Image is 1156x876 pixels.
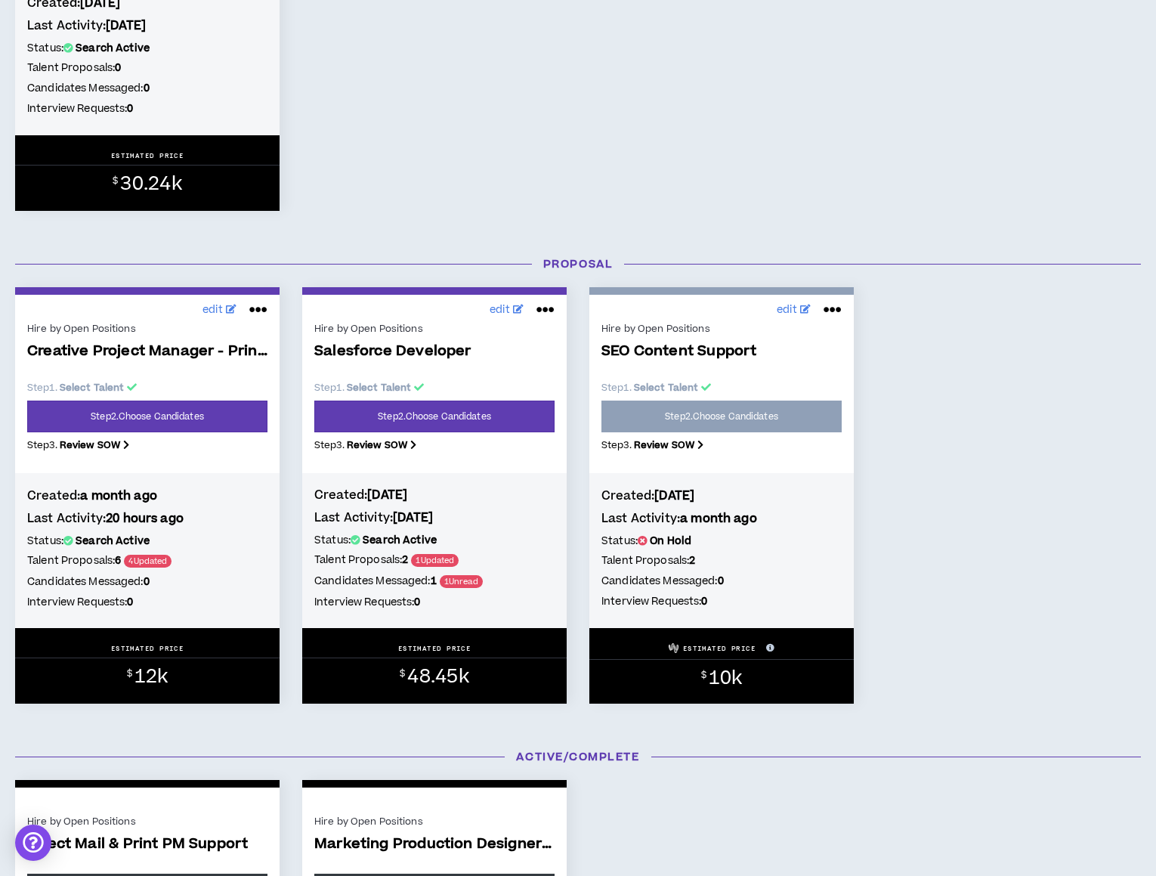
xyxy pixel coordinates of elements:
h4: Created: [314,487,555,503]
span: Direct Mail & Print PM Support [27,836,267,853]
b: 0 [701,594,707,609]
div: Hire by Open Positions [601,322,842,336]
span: SEO Content Support [601,343,842,361]
b: 0 [144,574,150,590]
h5: Interview Requests: [601,593,842,610]
b: [DATE] [654,488,694,504]
span: 12k [134,664,168,690]
h5: Candidates Messaged: [601,573,842,590]
p: ESTIMATED PRICE [398,644,471,653]
b: 0 [718,574,724,589]
h4: Created: [601,488,842,504]
b: Review SOW [634,438,694,452]
b: Search Active [363,533,437,548]
b: [DATE] [367,487,407,503]
a: edit [199,299,240,322]
p: ESTIMATED PRICE [111,151,184,160]
p: Step 1 . [314,381,555,395]
div: Hire by Open Positions [314,815,555,828]
sup: $ [113,175,118,187]
p: Step 1 . [601,381,842,395]
h5: Interview Requests: [27,101,267,117]
p: Step 3 . [601,438,842,452]
h5: Candidates Messaged: [27,80,267,97]
h5: Talent Proposals: [314,552,555,569]
b: Search Active [76,534,150,549]
b: Select Talent [347,381,412,395]
sup: $ [701,669,706,682]
p: Step 3 . [314,438,555,452]
b: Review SOW [347,438,407,452]
h4: Last Activity: [314,509,555,526]
div: Open Intercom Messenger [15,825,51,861]
b: Review SOW [60,438,120,452]
a: edit [486,299,527,322]
b: 1 [431,574,437,589]
span: 4 Updated [124,555,172,568]
p: ESTIMATED PRICE [111,644,184,653]
h5: Status: [601,533,842,549]
img: Wripple [669,643,678,653]
sup: $ [127,667,132,680]
b: 0 [115,60,121,76]
h5: Interview Requests: [314,594,555,611]
b: a month ago [80,488,157,504]
b: 6 [115,553,121,568]
h3: Proposal [4,256,1152,272]
h4: Last Activity: [27,17,267,34]
h5: Talent Proposals: [601,553,842,569]
b: On Hold [650,534,691,549]
b: 2 [689,553,695,568]
p: Step 3 . [27,438,267,452]
b: [DATE] [393,509,433,526]
h5: Candidates Messaged: [314,573,555,590]
b: Search Active [76,41,150,56]
b: 2 [402,553,408,568]
span: edit [490,302,510,318]
h5: Talent Proposals: [27,553,267,570]
span: Salesforce Developer [314,343,555,361]
div: Hire by Open Positions [27,322,267,336]
h4: Created: [27,488,267,504]
sup: $ [400,667,405,680]
h4: Last Activity: [27,510,267,527]
h5: Status: [27,533,267,549]
b: 0 [127,101,133,116]
span: Marketing Production Designer (Contract, Part-... [314,836,555,853]
span: 1 Unread [440,575,483,588]
a: Step2.Choose Candidates [27,401,267,432]
span: 1 Updated [411,554,459,567]
h3: Active/Complete [4,749,1152,765]
h5: Status: [314,532,555,549]
span: 48.45k [407,664,468,690]
b: Select Talent [60,381,125,395]
h5: Candidates Messaged: [27,574,267,590]
span: 30.24k [120,171,181,197]
p: ESTIMATED PRICE [683,644,756,653]
div: Hire by Open Positions [27,815,267,828]
h5: Status: [27,40,267,57]
b: 0 [127,595,133,610]
a: Step2.Choose Candidates [314,401,555,432]
h4: Last Activity: [601,510,842,527]
span: edit [202,302,223,318]
div: Hire by Open Positions [314,322,555,336]
h5: Interview Requests: [27,594,267,611]
b: 0 [144,81,150,96]
h5: Talent Proposals: [27,60,267,76]
b: a month ago [680,510,757,527]
a: edit [773,299,814,322]
span: edit [777,302,797,318]
span: Creative Project Manager - Print & DM Experience [27,343,267,361]
b: Select Talent [634,381,699,395]
b: 20 hours ago [106,510,184,527]
span: 10k [709,665,743,692]
b: 0 [414,595,420,610]
b: [DATE] [106,17,146,34]
p: Step 1 . [27,381,267,395]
